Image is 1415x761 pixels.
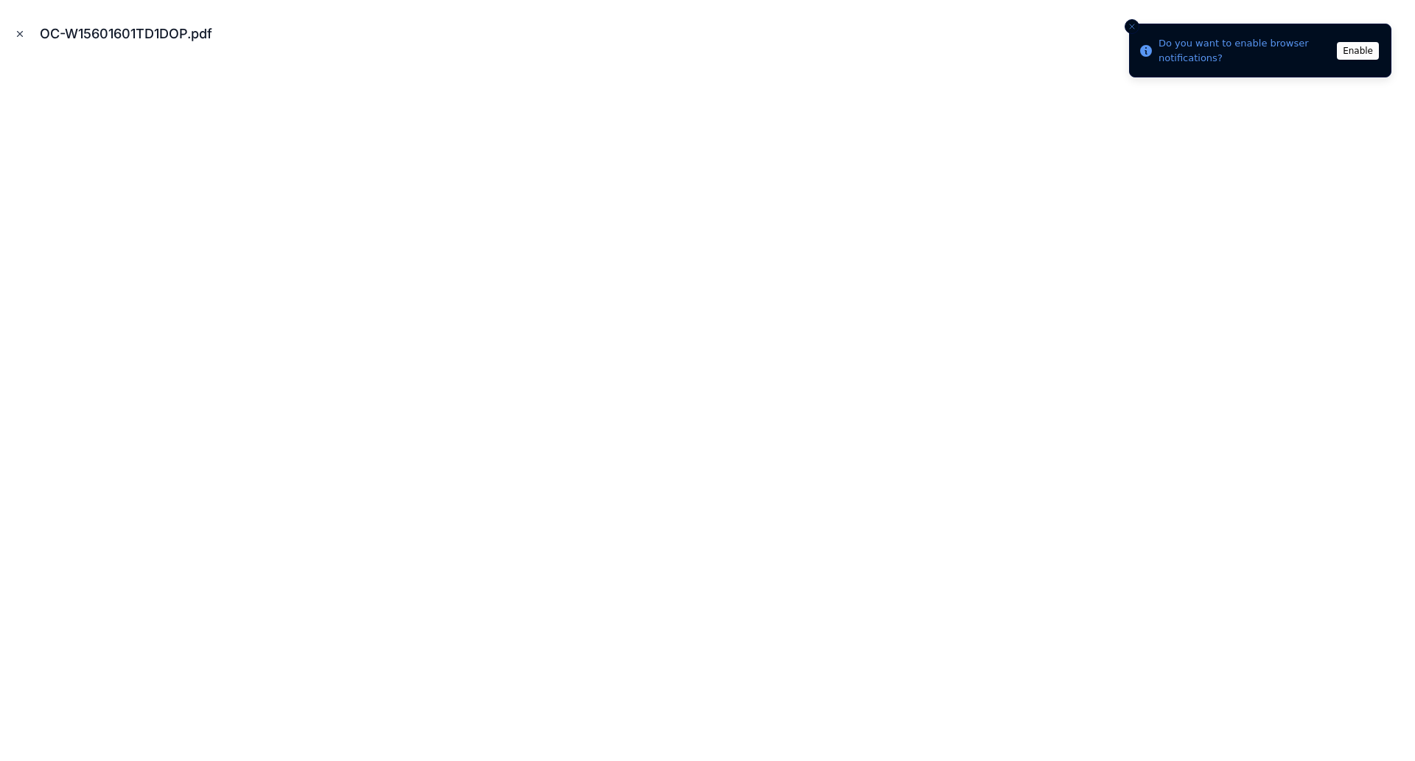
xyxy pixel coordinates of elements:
[40,24,224,44] div: OC-W15601601TD1DOP.pdf
[1337,42,1379,60] button: Enable
[1125,19,1139,34] button: Close toast
[12,62,1403,749] iframe: pdf-iframe
[12,26,28,42] button: Close modal
[1159,36,1332,65] div: Do you want to enable browser notifications?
